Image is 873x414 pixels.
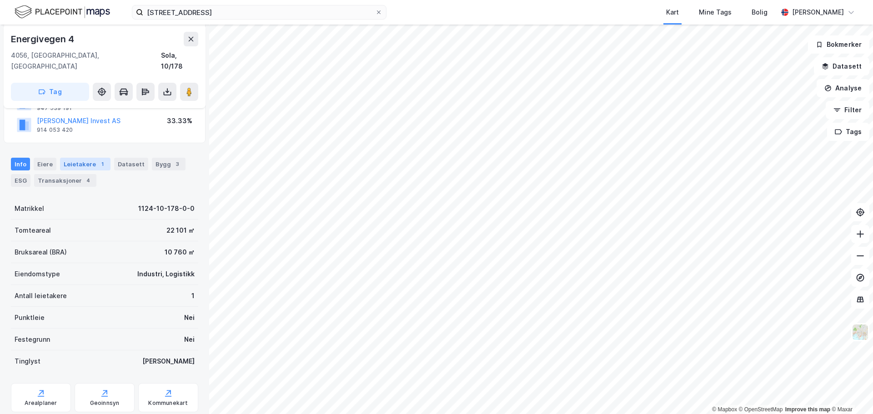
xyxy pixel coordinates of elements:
[814,57,869,75] button: Datasett
[712,406,737,413] a: Mapbox
[184,334,195,345] div: Nei
[137,269,195,279] div: Industri, Logistikk
[173,160,182,169] div: 3
[15,4,110,20] img: logo.f888ab2527a4732fd821a326f86c7f29.svg
[15,312,45,323] div: Punktleie
[167,115,192,126] div: 33.33%
[60,158,110,170] div: Leietakere
[184,312,195,323] div: Nei
[785,406,830,413] a: Improve this map
[37,105,72,112] div: 947 539 191
[666,7,679,18] div: Kart
[34,174,96,187] div: Transaksjoner
[15,247,67,258] div: Bruksareal (BRA)
[15,225,51,236] div: Tomteareal
[752,7,768,18] div: Bolig
[852,324,869,341] img: Z
[11,158,30,170] div: Info
[828,370,873,414] iframe: Chat Widget
[828,370,873,414] div: Kontrollprogram for chat
[817,79,869,97] button: Analyse
[25,399,57,407] div: Arealplaner
[11,174,30,187] div: ESG
[808,35,869,54] button: Bokmerker
[98,160,107,169] div: 1
[165,247,195,258] div: 10 760 ㎡
[166,225,195,236] div: 22 101 ㎡
[11,83,89,101] button: Tag
[138,203,195,214] div: 1124-10-178-0-0
[191,290,195,301] div: 1
[148,399,188,407] div: Kommunekart
[143,5,375,19] input: Søk på adresse, matrikkel, gårdeiere, leietakere eller personer
[114,158,148,170] div: Datasett
[34,158,56,170] div: Eiere
[11,32,75,46] div: Energivegen 4
[90,399,120,407] div: Geoinnsyn
[15,290,67,301] div: Antall leietakere
[739,406,783,413] a: OpenStreetMap
[699,7,732,18] div: Mine Tags
[15,356,40,367] div: Tinglyst
[15,334,50,345] div: Festegrunn
[15,269,60,279] div: Eiendomstype
[15,203,44,214] div: Matrikkel
[152,158,186,170] div: Bygg
[84,176,93,185] div: 4
[37,126,73,134] div: 914 053 420
[826,101,869,119] button: Filter
[161,50,198,72] div: Sola, 10/178
[142,356,195,367] div: [PERSON_NAME]
[827,123,869,141] button: Tags
[792,7,844,18] div: [PERSON_NAME]
[11,50,161,72] div: 4056, [GEOGRAPHIC_DATA], [GEOGRAPHIC_DATA]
